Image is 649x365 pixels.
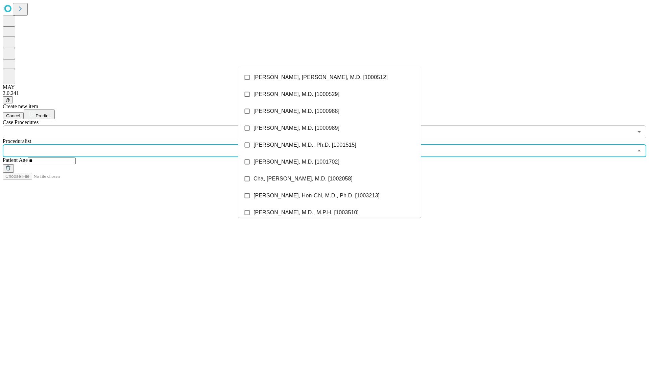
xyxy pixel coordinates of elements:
[3,119,39,125] span: Scheduled Procedure
[254,107,339,115] span: [PERSON_NAME], M.D. [1000988]
[254,90,339,98] span: [PERSON_NAME], M.D. [1000529]
[5,97,10,102] span: @
[6,113,20,118] span: Cancel
[254,124,339,132] span: [PERSON_NAME], M.D. [1000989]
[35,113,49,118] span: Predict
[3,84,646,90] div: MAY
[3,157,28,163] span: Patient Age
[24,109,55,119] button: Predict
[3,103,38,109] span: Create new item
[634,127,644,137] button: Open
[254,175,353,183] span: Cha, [PERSON_NAME], M.D. [1002058]
[254,192,380,200] span: [PERSON_NAME], Hon-Chi, M.D., Ph.D. [1003213]
[254,141,356,149] span: [PERSON_NAME], M.D., Ph.D. [1001515]
[3,96,13,103] button: @
[634,146,644,155] button: Close
[3,90,646,96] div: 2.0.241
[254,73,388,81] span: [PERSON_NAME], [PERSON_NAME], M.D. [1000512]
[254,158,339,166] span: [PERSON_NAME], M.D. [1001702]
[3,138,31,144] span: Proceduralist
[254,209,359,217] span: [PERSON_NAME], M.D., M.P.H. [1003510]
[3,112,24,119] button: Cancel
